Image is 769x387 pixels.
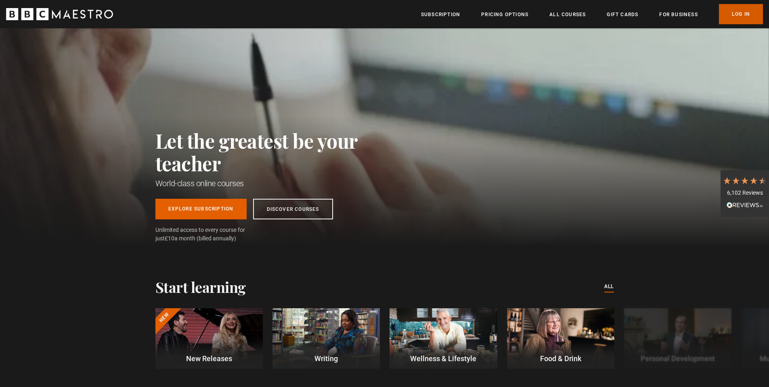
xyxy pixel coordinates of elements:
[723,176,767,185] div: 4.7 Stars
[421,4,763,24] nav: Primary
[719,4,763,24] a: Log In
[390,308,497,369] a: Wellness & Lifestyle
[155,178,394,189] h1: World-class online courses
[659,11,698,19] a: For business
[481,11,528,19] a: Pricing Options
[155,129,394,175] h2: Let the greatest be your teacher
[624,308,731,369] a: Personal Development
[723,201,767,211] div: Read All Reviews
[721,170,769,217] div: 6,102 ReviewsRead All Reviews
[155,278,246,295] h2: Start learning
[165,235,174,242] span: £10
[723,189,767,197] div: 6,102 Reviews
[253,199,333,219] a: Discover Courses
[155,308,263,369] a: New New Releases
[421,11,460,19] a: Subscription
[155,199,247,219] a: Explore Subscription
[607,11,638,19] a: Gift Cards
[549,11,586,19] a: All Courses
[727,202,763,208] img: REVIEWS.io
[272,308,380,369] a: Writing
[507,308,614,369] a: Food & Drink
[604,282,614,291] a: All
[6,8,113,20] svg: BBC Maestro
[155,226,264,243] span: Unlimited access to every course for just a month (billed annually)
